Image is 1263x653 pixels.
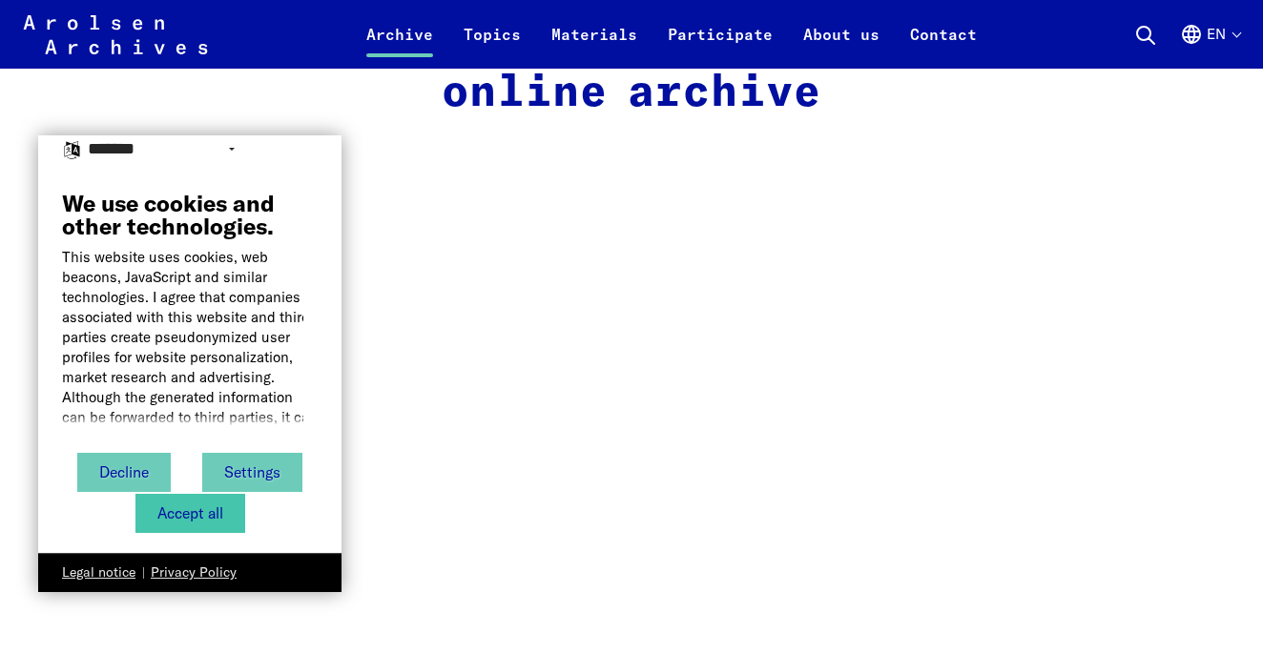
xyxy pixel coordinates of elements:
a: Materials [536,23,652,69]
button: Accept all [135,494,245,533]
a: Legal notice [62,563,135,582]
a: Contact [895,23,992,69]
nav: Primary [351,11,992,57]
a: Archive [351,23,448,69]
a: Privacy Policy [151,563,237,582]
a: About us [788,23,895,69]
a: Topics [448,23,536,69]
button: English, language selection [1180,23,1240,69]
a: Participate [652,23,788,69]
button: Settings [202,453,302,492]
